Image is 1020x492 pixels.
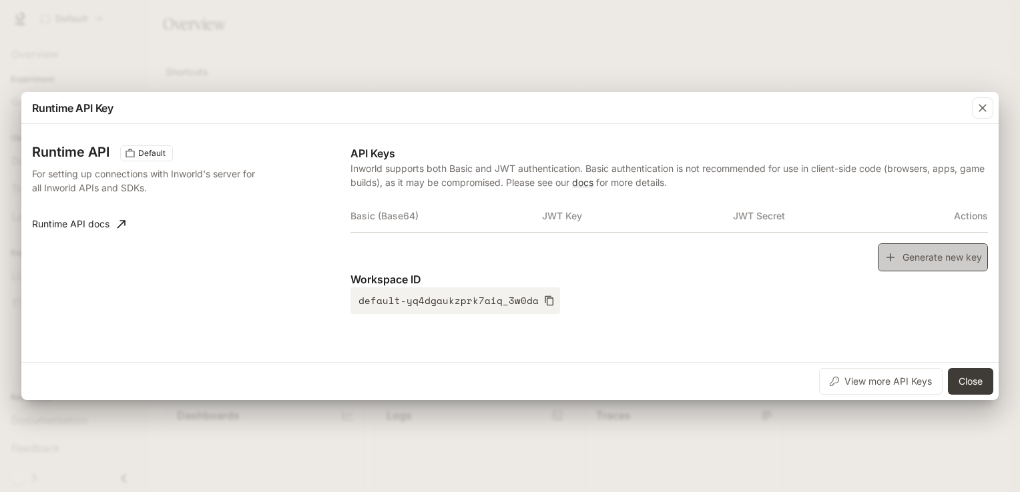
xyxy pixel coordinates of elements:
[32,100,113,116] p: Runtime API Key
[27,211,131,237] a: Runtime API docs
[350,200,541,232] th: Basic (Base64)
[133,147,171,159] span: Default
[878,243,988,272] button: Generate new key
[542,200,733,232] th: JWT Key
[32,145,109,159] h3: Runtime API
[350,271,988,287] p: Workspace ID
[120,145,173,161] div: These keys will apply to your current workspace only
[925,200,988,232] th: Actions
[32,167,263,195] p: For setting up connections with Inworld's server for all Inworld APIs and SDKs.
[350,161,988,189] p: Inworld supports both Basic and JWT authentication. Basic authentication is not recommended for u...
[350,145,988,161] p: API Keys
[572,177,593,188] a: docs
[733,200,924,232] th: JWT Secret
[948,368,993,395] button: Close
[350,287,560,314] button: default-yq4dgaukzprk7aiq_3w0da
[819,368,943,395] button: View more API Keys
